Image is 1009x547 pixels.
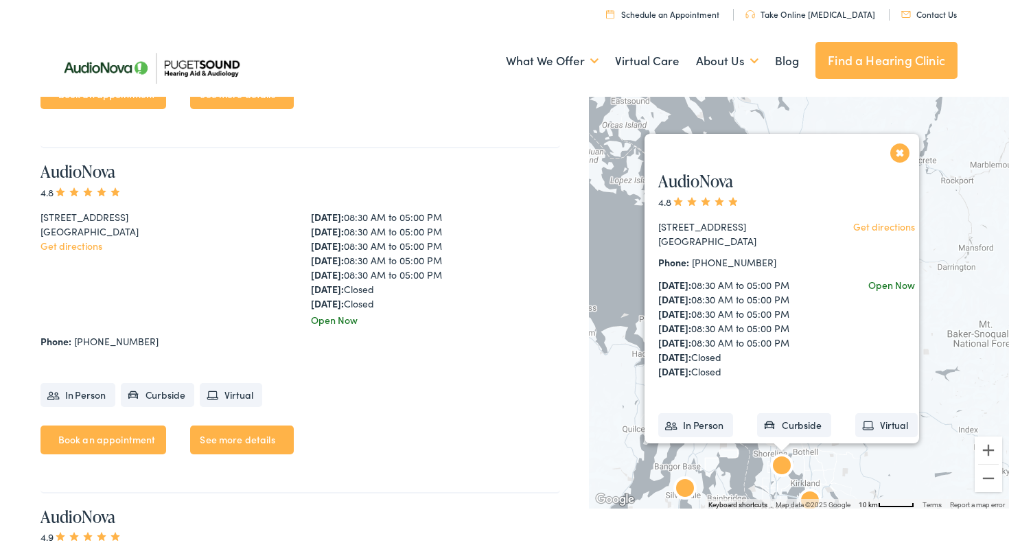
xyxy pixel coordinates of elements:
a: Report a map error [950,501,1005,509]
strong: [DATE]: [658,336,691,349]
span: 4.9 [40,530,122,544]
strong: Phone: [658,255,689,269]
strong: [DATE]: [658,350,691,364]
a: About Us [696,36,758,86]
strong: Phone: [40,334,71,348]
a: Virtual Care [615,36,680,86]
a: Blog [775,36,799,86]
li: In Person [40,383,115,407]
strong: [DATE]: [311,239,344,253]
li: Curbside [121,383,195,407]
a: AudioNova [658,170,733,192]
a: Get directions [853,220,915,233]
div: [STREET_ADDRESS] [658,220,814,234]
div: 08:30 AM to 05:00 PM 08:30 AM to 05:00 PM 08:30 AM to 05:00 PM 08:30 AM to 05:00 PM 08:30 AM to 0... [311,210,561,311]
img: utility icon [901,11,911,18]
a: AudioNova [40,160,115,183]
strong: [DATE]: [658,321,691,335]
a: Schedule an Appointment [606,8,719,20]
strong: [DATE]: [311,268,344,281]
li: Virtual [855,413,918,437]
a: Book an appointment [40,426,167,454]
button: Map Scale: 10 km per 49 pixels [855,499,918,509]
a: AudioNova [40,505,115,528]
div: [GEOGRAPHIC_DATA] [658,234,814,248]
a: Contact Us [901,8,957,20]
strong: [DATE]: [311,224,344,238]
div: AudioNova [669,474,701,507]
strong: [DATE]: [311,282,344,296]
strong: [DATE]: [311,253,344,267]
button: Zoom out [975,465,1002,492]
img: utility icon [745,10,755,19]
strong: [DATE]: [311,296,344,310]
div: AudioNova [765,451,798,484]
strong: [DATE]: [658,292,691,306]
strong: [DATE]: [658,364,691,378]
span: 4.8 [40,185,122,199]
a: Terms (opens in new tab) [923,501,942,509]
span: 10 km [859,501,878,509]
div: Open Now [311,313,561,327]
li: Virtual [200,383,262,407]
strong: [DATE]: [658,307,691,321]
a: Take Online [MEDICAL_DATA] [745,8,875,20]
span: 4.8 [658,195,740,209]
span: Map data ©2025 Google [776,501,850,509]
a: See more details [190,426,293,454]
strong: [DATE]: [658,278,691,292]
a: What We Offer [506,36,599,86]
li: Curbside [757,413,831,437]
button: Zoom in [975,437,1002,464]
img: utility icon [606,10,614,19]
li: In Person [658,413,733,437]
button: Close [888,141,912,165]
button: Keyboard shortcuts [708,500,767,510]
div: Open Now [868,278,915,292]
strong: [DATE]: [311,210,344,224]
div: [STREET_ADDRESS] [40,210,290,224]
div: [GEOGRAPHIC_DATA] [40,224,290,239]
a: Find a Hearing Clinic [815,42,958,79]
a: Open this area in Google Maps (opens a new window) [592,491,638,509]
a: [PHONE_NUMBER] [692,255,776,269]
img: Google [592,491,638,509]
a: Get directions [40,239,102,253]
div: AudioNova [793,486,826,519]
div: 08:30 AM to 05:00 PM 08:30 AM to 05:00 PM 08:30 AM to 05:00 PM 08:30 AM to 05:00 PM 08:30 AM to 0... [658,278,814,379]
a: [PHONE_NUMBER] [74,334,159,348]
